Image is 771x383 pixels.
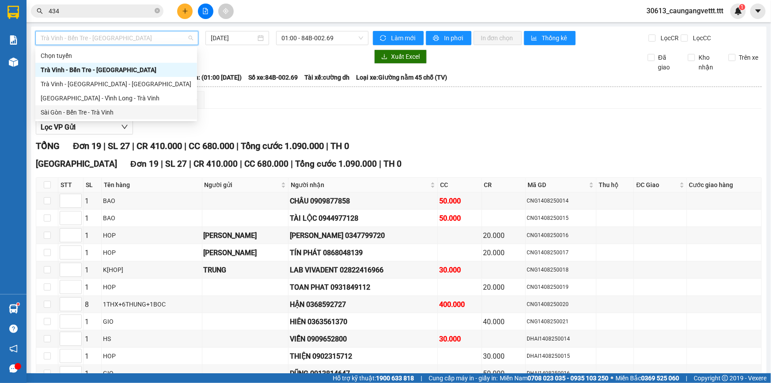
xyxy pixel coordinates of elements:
[36,120,133,134] button: Lọc VP Gửi
[132,141,134,151] span: |
[41,51,192,61] div: Chọn tuyến
[527,249,595,257] div: CNG1408250017
[527,369,595,378] div: DHAI1408250016
[379,159,381,169] span: |
[376,375,414,382] strong: 1900 633 818
[36,141,60,151] span: TỔNG
[741,4,744,10] span: 1
[527,335,595,343] div: DHAI1408250014
[736,53,762,62] span: Trên xe
[204,230,287,241] div: [PERSON_NAME]
[35,49,197,63] div: Chọn tuyến
[474,31,522,45] button: In đơn chọn
[290,195,437,207] div: CHÂU 0909877858
[391,52,420,61] span: Xuất Excel
[527,318,595,326] div: CNG1408250021
[483,247,524,258] div: 20.000
[615,373,679,383] span: Miền Bắc
[356,73,447,82] span: Loại xe: Giường nằm 45 chỗ (TV)
[433,35,441,42] span: printer
[244,159,289,169] span: CC 680.000
[483,230,524,241] div: 20.000
[204,264,287,276] div: TRUNG
[103,141,106,151] span: |
[37,8,43,14] span: search
[374,50,427,64] button: downloadXuất Excel
[73,141,101,151] span: Đơn 19
[421,373,422,383] span: |
[85,195,100,207] div: 1
[290,299,437,310] div: HẬN 0368592727
[528,180,587,190] span: Mã GD
[526,365,596,382] td: DHAI1408250016
[739,4,745,10] sup: 1
[202,8,209,14] span: file-add
[291,180,429,190] span: Người nhận
[130,159,159,169] span: Đơn 19
[639,5,730,16] span: 30613_caungangvettt.ttt
[84,178,102,192] th: SL
[137,141,182,151] span: CR 410.000
[527,283,595,291] div: CNG1408250019
[85,230,100,241] div: 1
[636,180,677,190] span: ĐC Giao
[528,375,608,382] strong: 0708 023 035 - 0935 103 250
[641,375,679,382] strong: 0369 525 060
[236,141,239,151] span: |
[657,33,680,43] span: Lọc CR
[248,73,298,82] span: Số xe: 84B-002.69
[155,8,160,13] span: close-circle
[41,65,192,75] div: Trà Vinh - Bến Tre - [GEOGRAPHIC_DATA]
[85,316,100,327] div: 1
[85,368,100,379] div: 1
[49,6,153,16] input: Tìm tên, số ĐT hoặc mã đơn
[290,368,437,379] div: DŨNG 0913814647
[695,53,722,72] span: Kho nhận
[85,351,100,362] div: 1
[35,63,197,77] div: Trà Vinh - Bến Tre - Sài Gòn
[85,282,100,293] div: 1
[103,351,200,361] div: HOP
[41,122,76,133] span: Lọc VP Gửi
[439,333,480,345] div: 30.000
[689,33,712,43] span: Lọc CC
[291,159,293,169] span: |
[429,373,498,383] span: Cung cấp máy in - giấy in:
[177,73,242,82] span: Chuyến: (01:00 [DATE])
[9,304,18,314] img: warehouse-icon
[290,333,437,345] div: VIỄN 0909652800
[655,53,681,72] span: Đã giao
[85,333,100,345] div: 1
[290,264,437,276] div: LAB VIVADENT 02822416966
[103,299,200,309] div: 1THX+6THUNG+1BOC
[381,54,387,61] span: download
[527,231,595,240] div: CNG1408250016
[35,77,197,91] div: Trà Vinh - Vĩnh Long - Sài Gòn
[482,178,526,192] th: CR
[483,368,524,379] div: 50.000
[85,213,100,224] div: 1
[483,282,524,293] div: 20.000
[527,300,595,309] div: CNG1408250020
[103,213,200,223] div: BAO
[304,73,349,82] span: Tài xế: cường dh
[9,364,18,373] span: message
[103,196,200,206] div: BAO
[526,244,596,261] td: CNG1408250017
[526,296,596,313] td: CNG1408250020
[189,159,191,169] span: |
[108,141,130,151] span: SL 27
[483,316,524,327] div: 40.000
[103,334,200,344] div: HS
[121,123,128,130] span: down
[333,373,414,383] span: Hỗ trợ kỹ thuật:
[754,7,762,15] span: caret-down
[526,210,596,227] td: CNG1408250015
[102,178,202,192] th: Tên hàng
[596,178,634,192] th: Thu hộ
[41,79,192,89] div: Trà Vinh - [GEOGRAPHIC_DATA] - [GEOGRAPHIC_DATA]
[281,31,363,45] span: 01:00 - 84B-002.69
[750,4,766,19] button: caret-down
[527,197,595,205] div: CNG1408250014
[687,178,762,192] th: Cước giao hàng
